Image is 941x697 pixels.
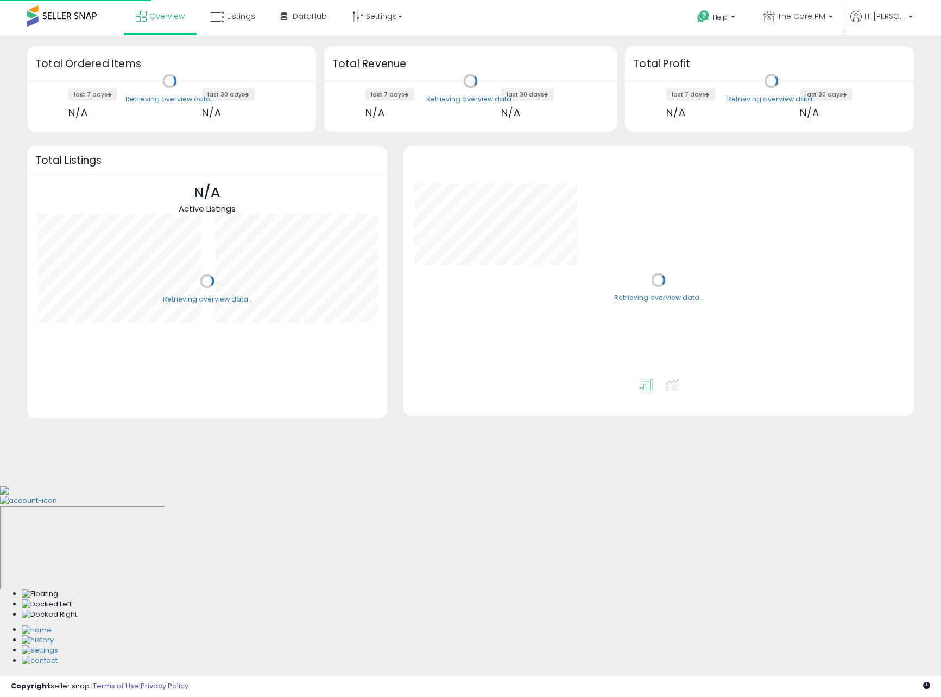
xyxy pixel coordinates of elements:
[125,94,214,104] div: Retrieving overview data..
[22,645,58,656] img: Settings
[149,11,185,22] span: Overview
[713,12,728,22] span: Help
[163,295,251,304] div: Retrieving overview data..
[689,2,746,35] a: Help
[22,599,72,610] img: Docked Left
[864,11,905,22] span: Hi [PERSON_NAME]
[22,625,52,636] img: Home
[426,94,515,104] div: Retrieving overview data..
[697,10,710,23] i: Get Help
[22,635,54,645] img: History
[293,11,327,22] span: DataHub
[22,656,58,666] img: Contact
[778,11,825,22] span: The Core PM
[22,589,58,599] img: Floating
[614,293,703,303] div: Retrieving overview data..
[22,610,77,620] img: Docked Right
[850,11,913,35] a: Hi [PERSON_NAME]
[727,94,816,104] div: Retrieving overview data..
[227,11,255,22] span: Listings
